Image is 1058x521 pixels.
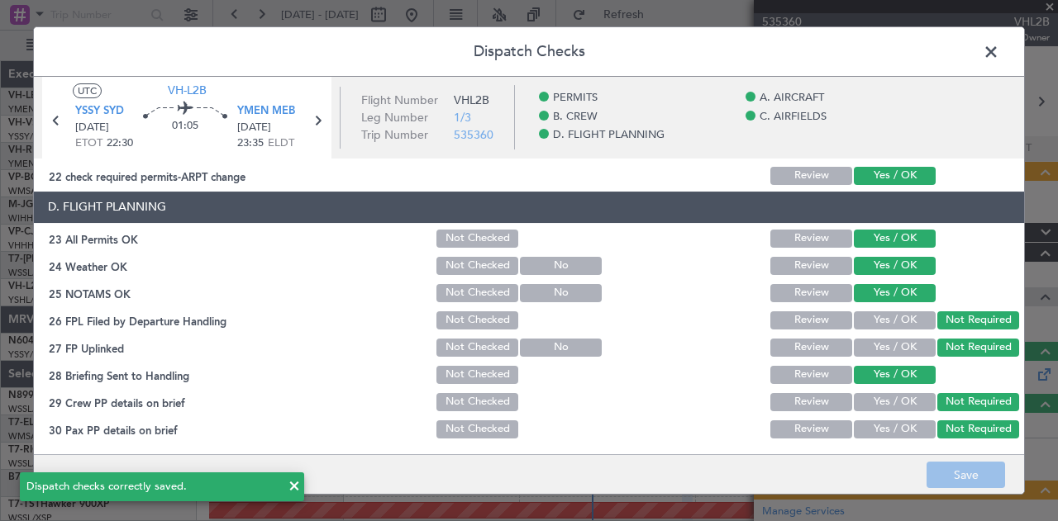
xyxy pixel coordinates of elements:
button: Yes / OK [854,284,936,302]
button: Not Required [937,393,1019,411]
button: Review [770,339,852,357]
button: Review [770,284,852,302]
button: Yes / OK [854,311,936,329]
button: Not Required [937,420,1019,438]
button: Review [770,311,852,329]
button: Review [770,230,852,248]
span: C. AIRFIELDS [760,109,827,126]
button: Review [770,257,852,275]
button: Yes / OK [854,393,936,411]
button: Review [770,420,852,438]
div: Dispatch checks correctly saved. [26,479,279,495]
button: Yes / OK [854,230,936,248]
span: A. AIRCRAFT [760,90,824,107]
button: Yes / OK [854,167,936,185]
button: Not Required [937,339,1019,357]
button: Yes / OK [854,366,936,384]
button: Review [770,393,852,411]
header: Dispatch Checks [34,27,1024,77]
button: Yes / OK [854,339,936,357]
button: Yes / OK [854,420,936,438]
button: Not Required [937,311,1019,329]
button: Yes / OK [854,257,936,275]
button: Review [770,167,852,185]
button: Review [770,366,852,384]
